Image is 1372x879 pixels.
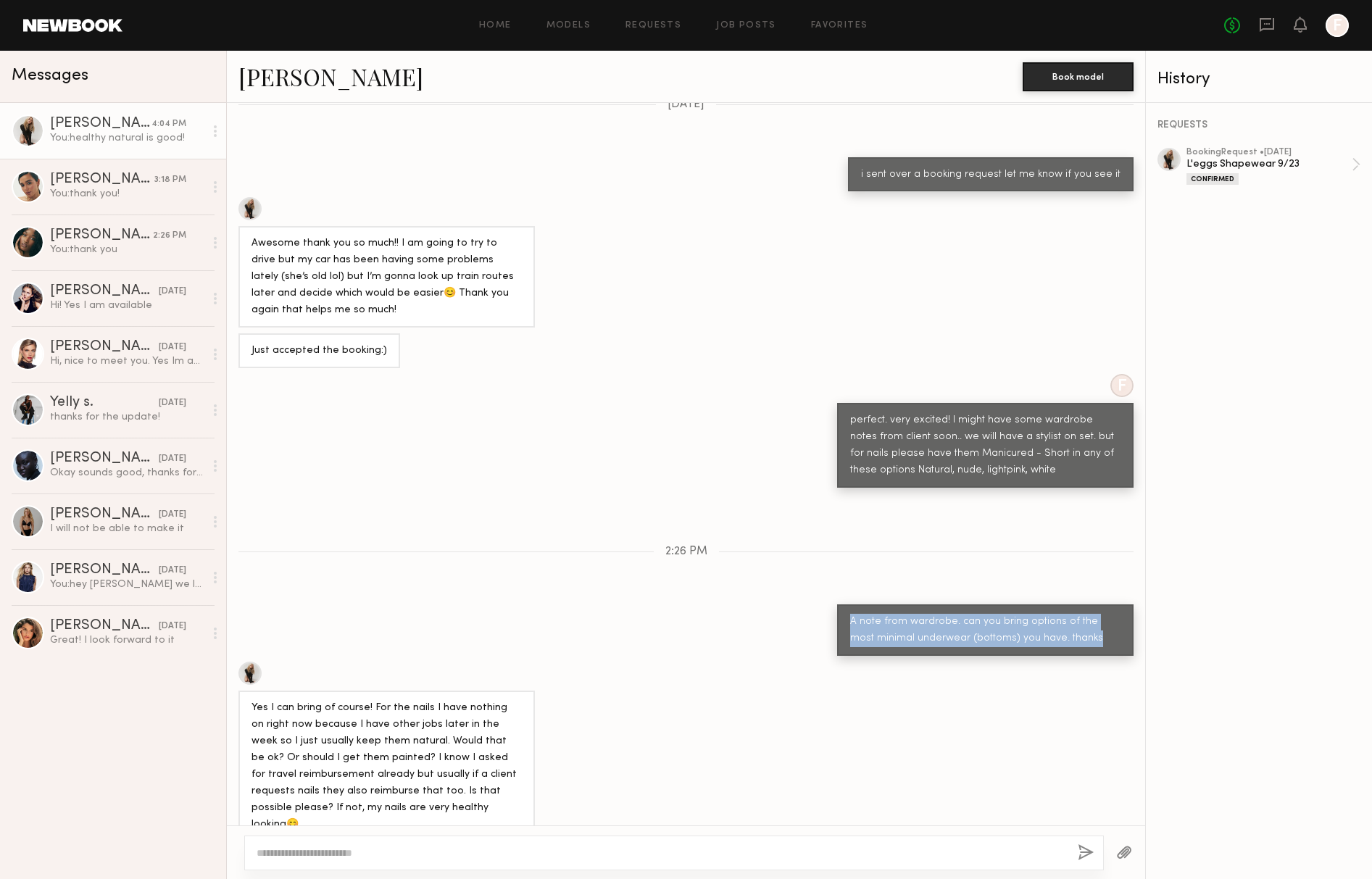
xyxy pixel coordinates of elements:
div: 2:26 PM [153,229,186,243]
div: You: healthy natural is good! [50,131,204,145]
div: Yes I can bring of course! For the nails I have nothing on right now because I have other jobs la... [251,700,522,833]
div: [PERSON_NAME] [50,563,159,578]
div: Awesome thank you so much!! I am going to try to drive but my car has been having some problems l... [251,236,522,319]
div: Hi, nice to meet you. Yes Im available. Also, my Instagram is @meggirll. Thank you! [50,354,204,368]
div: [PERSON_NAME] [50,172,154,187]
a: Models [546,21,591,30]
button: Book model [1023,62,1134,91]
div: perfect. very excited! I might have some wardrobe notes from client soon.. we will have a stylist... [850,412,1121,479]
span: Messages [12,67,88,84]
a: F [1326,14,1349,37]
div: [DATE] [159,396,186,410]
div: L'eggs Shapewear 9/23 [1186,157,1352,171]
div: Okay sounds good, thanks for the update! [50,466,204,480]
div: 3:18 PM [154,173,186,187]
a: bookingRequest •[DATE]L'eggs Shapewear 9/23Confirmed [1186,148,1360,185]
div: Hi! Yes I am available [50,299,204,312]
div: [DATE] [159,341,186,354]
span: 2:26 PM [665,546,707,558]
div: Confirmed [1186,173,1239,185]
div: [PERSON_NAME] [50,340,159,354]
a: Book model [1023,70,1134,82]
div: [DATE] [159,508,186,522]
div: History [1157,71,1360,88]
a: Requests [625,21,681,30]
div: You: hey [PERSON_NAME] we love your look, I am casting a photo/video shoot for the brand L'eggs f... [50,578,204,591]
div: REQUESTS [1157,120,1360,130]
a: Favorites [811,21,868,30]
div: [DATE] [159,452,186,466]
div: Great! I look forward to it [50,633,204,647]
div: You: thank you [50,243,204,257]
div: You: thank you! [50,187,204,201]
div: [DATE] [159,620,186,633]
div: [PERSON_NAME] [50,228,153,243]
div: [DATE] [159,564,186,578]
div: booking Request • [DATE] [1186,148,1352,157]
div: i sent over a booking request let me know if you see it [861,167,1121,183]
div: Just accepted the booking:) [251,343,387,359]
div: Yelly s. [50,396,159,410]
div: I will not be able to make it [50,522,204,536]
div: thanks for the update! [50,410,204,424]
div: A note from wardrobe. can you bring options of the most minimal underwear (bottoms) you have. thanks [850,614,1121,647]
div: [PERSON_NAME] [50,284,159,299]
div: [PERSON_NAME] [50,117,151,131]
a: Job Posts [716,21,776,30]
a: Home [479,21,512,30]
div: [DATE] [159,285,186,299]
div: [PERSON_NAME] [50,451,159,466]
a: [PERSON_NAME] [238,61,423,92]
span: [DATE] [668,99,704,111]
div: [PERSON_NAME] [50,507,159,522]
div: 4:04 PM [151,117,186,131]
div: [PERSON_NAME] [50,619,159,633]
